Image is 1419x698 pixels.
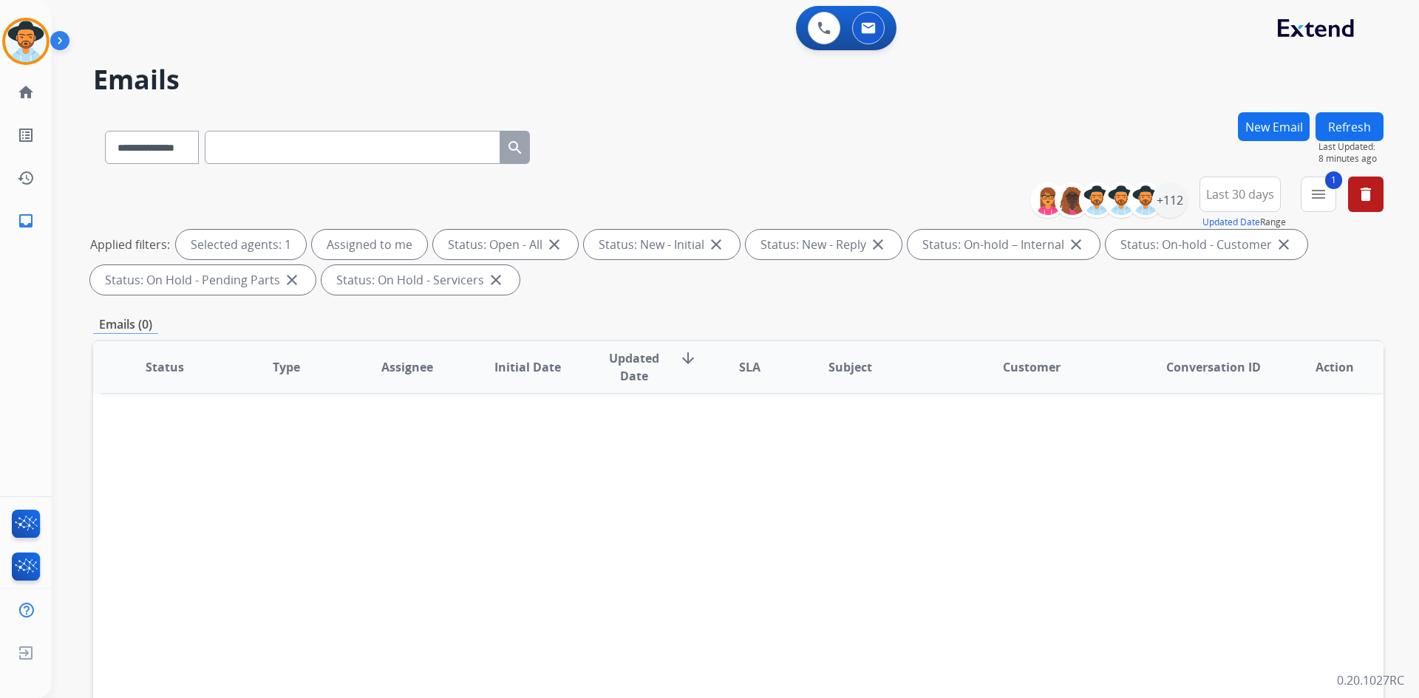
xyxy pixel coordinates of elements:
span: Conversation ID [1166,358,1261,376]
button: 1 [1301,177,1336,212]
div: Status: On-hold – Internal [908,230,1100,259]
span: 8 minutes ago [1318,153,1384,165]
span: Last 30 days [1206,191,1274,197]
div: Status: On-hold - Customer [1106,230,1307,259]
p: Emails (0) [93,315,158,334]
div: Status: On Hold - Pending Parts [90,265,316,295]
button: Last 30 days [1199,177,1281,212]
img: avatar [5,21,47,62]
span: Range [1202,216,1286,228]
span: Customer [1003,358,1061,376]
span: Assignee [381,358,433,376]
mat-icon: list_alt [17,126,35,144]
mat-icon: search [506,139,524,157]
p: Applied filters: [90,236,170,253]
mat-icon: close [869,236,887,253]
div: Assigned to me [312,230,427,259]
div: Status: New - Initial [584,230,740,259]
mat-icon: history [17,169,35,187]
th: Action [1262,341,1384,393]
mat-icon: menu [1310,185,1327,203]
mat-icon: close [545,236,563,253]
p: 0.20.1027RC [1337,671,1404,689]
span: 1 [1325,171,1342,189]
mat-icon: close [707,236,725,253]
mat-icon: close [1067,236,1085,253]
button: Refresh [1316,112,1384,141]
span: SLA [739,358,760,376]
mat-icon: delete [1357,185,1375,203]
mat-icon: close [283,271,301,289]
span: Type [273,358,300,376]
div: Status: New - Reply [746,230,902,259]
span: Status [146,358,184,376]
h2: Emails [93,65,1384,95]
button: Updated Date [1202,216,1260,228]
div: Status: Open - All [433,230,578,259]
div: Status: On Hold - Servicers [321,265,520,295]
mat-icon: arrow_downward [679,349,697,367]
span: Updated Date [601,349,668,385]
mat-icon: close [1275,236,1293,253]
button: New Email [1238,112,1310,141]
span: Subject [828,358,872,376]
div: Selected agents: 1 [176,230,306,259]
span: Last Updated: [1318,141,1384,153]
mat-icon: inbox [17,212,35,230]
div: +112 [1152,182,1188,218]
mat-icon: home [17,83,35,101]
mat-icon: close [487,271,505,289]
span: Initial Date [494,358,561,376]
